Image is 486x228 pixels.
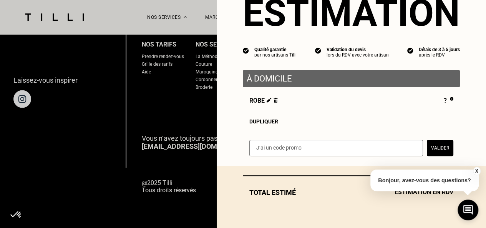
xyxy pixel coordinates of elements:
div: par nos artisans Tilli [254,52,297,58]
img: icon list info [315,47,321,54]
div: Qualité garantie [254,47,297,52]
input: J‘ai un code promo [249,140,423,156]
img: Éditer [267,98,272,103]
img: Pourquoi le prix est indéfini ? [450,97,453,101]
div: Total estimé [243,188,460,196]
p: Bonjour, avez-vous des questions? [370,170,479,191]
div: Validation du devis [327,47,389,52]
div: lors du RDV avec votre artisan [327,52,389,58]
div: après le RDV [419,52,460,58]
img: icon list info [407,47,413,54]
span: Robe [249,97,278,105]
div: Dupliquer [249,118,453,125]
div: ? [444,97,453,105]
p: À domicile [247,74,456,83]
img: icon list info [243,47,249,54]
img: Supprimer [274,98,278,103]
button: X [473,167,480,175]
div: Délais de 3 à 5 jours [419,47,460,52]
button: Valider [427,140,453,156]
